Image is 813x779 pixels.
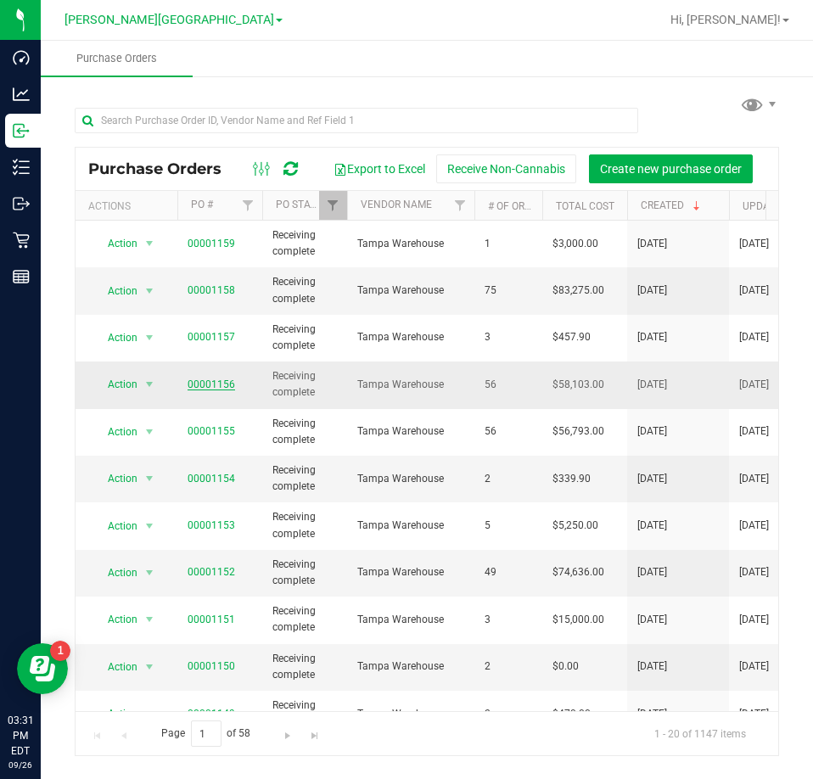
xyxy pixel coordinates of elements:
[272,557,337,589] span: Receiving complete
[13,122,30,139] inline-svg: Inbound
[552,471,591,487] span: $339.90
[637,612,667,628] span: [DATE]
[641,720,760,746] span: 1 - 20 of 1147 items
[739,283,769,299] span: [DATE]
[446,191,474,220] a: Filter
[556,200,614,212] a: Total Cost
[272,509,337,541] span: Receiving complete
[276,199,328,210] a: PO Status
[552,283,604,299] span: $83,275.00
[357,423,464,440] span: Tampa Warehouse
[552,329,591,345] span: $457.90
[139,326,160,350] span: select
[188,660,235,672] a: 00001150
[272,416,337,448] span: Receiving complete
[17,643,68,694] iframe: Resource center
[485,659,532,675] span: 2
[485,564,532,580] span: 49
[552,423,604,440] span: $56,793.00
[739,377,769,393] span: [DATE]
[552,236,598,252] span: $3,000.00
[637,329,667,345] span: [DATE]
[188,473,235,485] a: 00001154
[8,713,33,759] p: 03:31 PM EDT
[637,706,667,722] span: [DATE]
[8,759,33,771] p: 09/26
[139,655,160,679] span: select
[739,564,769,580] span: [DATE]
[139,373,160,396] span: select
[739,706,769,722] span: [DATE]
[739,612,769,628] span: [DATE]
[552,564,604,580] span: $74,636.00
[357,329,464,345] span: Tampa Warehouse
[357,564,464,580] span: Tampa Warehouse
[139,279,160,303] span: select
[188,614,235,625] a: 00001151
[485,471,532,487] span: 2
[739,518,769,534] span: [DATE]
[13,86,30,103] inline-svg: Analytics
[436,154,576,183] button: Receive Non-Cannabis
[188,519,235,531] a: 00001153
[739,236,769,252] span: [DATE]
[272,651,337,683] span: Receiving complete
[93,514,138,538] span: Action
[93,655,138,679] span: Action
[357,659,464,675] span: Tampa Warehouse
[139,514,160,538] span: select
[357,283,464,299] span: Tampa Warehouse
[488,200,570,212] a: # Of Orderlines
[64,13,274,27] span: [PERSON_NAME][GEOGRAPHIC_DATA]
[188,378,235,390] a: 00001156
[357,706,464,722] span: Tampa Warehouse
[485,329,532,345] span: 3
[93,702,138,726] span: Action
[234,191,262,220] a: Filter
[357,471,464,487] span: Tampa Warehouse
[188,425,235,437] a: 00001155
[50,641,70,661] iframe: Resource center unread badge
[743,200,788,212] a: Updated
[637,377,667,393] span: [DATE]
[637,236,667,252] span: [DATE]
[272,462,337,495] span: Receiving complete
[485,706,532,722] span: 2
[552,518,598,534] span: $5,250.00
[361,199,432,210] a: Vendor Name
[188,238,235,249] a: 00001159
[589,154,753,183] button: Create new purchase order
[552,706,591,722] span: $470.00
[13,159,30,176] inline-svg: Inventory
[88,160,238,178] span: Purchase Orders
[188,284,235,296] a: 00001158
[191,720,221,747] input: 1
[139,608,160,631] span: select
[139,561,160,585] span: select
[739,329,769,345] span: [DATE]
[485,283,532,299] span: 75
[41,41,193,76] a: Purchase Orders
[272,322,337,354] span: Receiving complete
[139,420,160,444] span: select
[485,377,532,393] span: 56
[485,612,532,628] span: 3
[191,199,213,210] a: PO #
[139,702,160,726] span: select
[739,659,769,675] span: [DATE]
[93,420,138,444] span: Action
[53,51,180,66] span: Purchase Orders
[93,561,138,585] span: Action
[670,13,781,26] span: Hi, [PERSON_NAME]!
[637,518,667,534] span: [DATE]
[357,612,464,628] span: Tampa Warehouse
[272,274,337,306] span: Receiving complete
[552,377,604,393] span: $58,103.00
[93,608,138,631] span: Action
[13,195,30,212] inline-svg: Outbound
[139,232,160,255] span: select
[357,236,464,252] span: Tampa Warehouse
[93,279,138,303] span: Action
[552,612,604,628] span: $15,000.00
[637,659,667,675] span: [DATE]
